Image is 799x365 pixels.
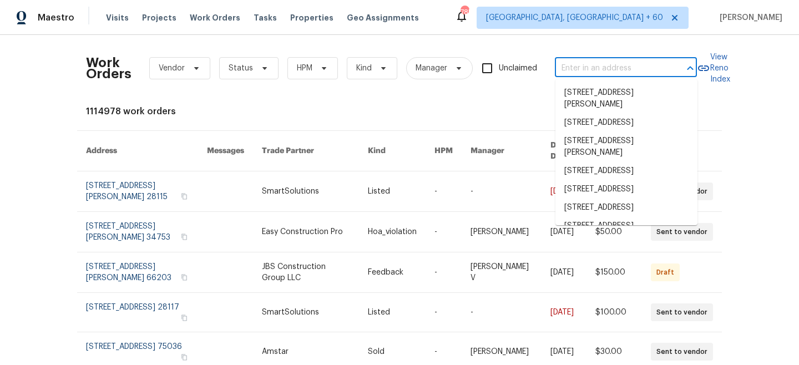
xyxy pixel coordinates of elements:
[253,131,359,171] th: Trade Partner
[499,63,537,74] span: Unclaimed
[359,252,426,293] td: Feedback
[253,171,359,212] td: SmartSolutions
[253,252,359,293] td: JBS Construction Group LLC
[86,106,713,117] div: 1114978 work orders
[356,63,372,74] span: Kind
[542,131,586,171] th: Due Date
[359,293,426,332] td: Listed
[462,131,542,171] th: Manager
[179,352,189,362] button: Copy Address
[229,63,253,74] span: Status
[38,12,74,23] span: Maestro
[347,12,419,23] span: Geo Assignments
[359,212,426,252] td: Hoa_violation
[426,212,462,252] td: -
[555,217,697,247] li: [STREET_ADDRESS][PERSON_NAME]
[190,12,240,23] span: Work Orders
[426,293,462,332] td: -
[555,180,697,199] li: [STREET_ADDRESS]
[359,171,426,212] td: Listed
[142,12,176,23] span: Projects
[198,131,253,171] th: Messages
[86,57,132,79] h2: Work Orders
[462,252,542,293] td: [PERSON_NAME] V
[715,12,782,23] span: [PERSON_NAME]
[462,212,542,252] td: [PERSON_NAME]
[555,114,697,132] li: [STREET_ADDRESS]
[555,162,697,180] li: [STREET_ADDRESS]
[461,7,468,18] div: 785
[416,63,447,74] span: Manager
[426,171,462,212] td: -
[179,313,189,323] button: Copy Address
[426,252,462,293] td: -
[179,191,189,201] button: Copy Address
[254,14,277,22] span: Tasks
[159,63,185,74] span: Vendor
[253,293,359,332] td: SmartSolutions
[486,12,663,23] span: [GEOGRAPHIC_DATA], [GEOGRAPHIC_DATA] + 60
[253,212,359,252] td: Easy Construction Pro
[290,12,333,23] span: Properties
[555,60,666,77] input: Enter in an address
[106,12,129,23] span: Visits
[179,272,189,282] button: Copy Address
[697,52,730,85] a: View Reno Index
[555,132,697,162] li: [STREET_ADDRESS][PERSON_NAME]
[682,60,698,76] button: Close
[297,63,312,74] span: HPM
[555,199,697,217] li: [STREET_ADDRESS]
[462,293,542,332] td: -
[555,84,697,114] li: [STREET_ADDRESS][PERSON_NAME]
[426,131,462,171] th: HPM
[462,171,542,212] td: -
[77,131,198,171] th: Address
[359,131,426,171] th: Kind
[179,232,189,242] button: Copy Address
